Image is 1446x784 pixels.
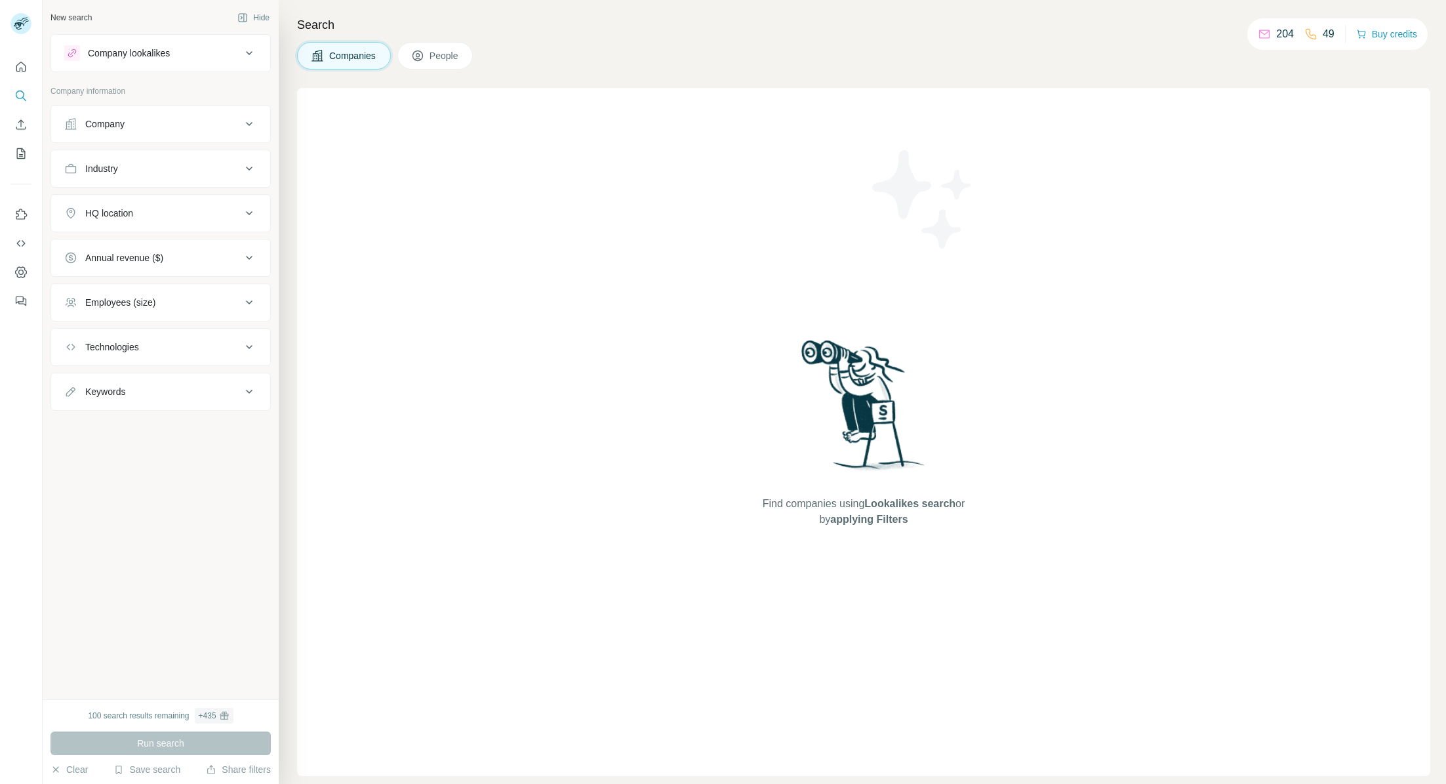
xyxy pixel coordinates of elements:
div: New search [50,12,92,24]
button: Hide [228,8,279,28]
span: People [430,49,460,62]
button: Company [51,108,270,140]
button: My lists [10,142,31,165]
div: + 435 [199,710,216,722]
span: Find companies using or by [759,496,969,527]
button: Buy credits [1356,25,1417,43]
h4: Search [297,16,1430,34]
div: Employees (size) [85,296,155,309]
img: Surfe Illustration - Woman searching with binoculars [795,337,932,483]
span: applying Filters [830,514,908,525]
button: Keywords [51,376,270,407]
button: Industry [51,153,270,184]
div: HQ location [85,207,133,220]
button: Clear [50,763,88,776]
p: 204 [1276,26,1294,42]
button: Enrich CSV [10,113,31,136]
div: Industry [85,162,118,175]
button: Employees (size) [51,287,270,318]
button: HQ location [51,197,270,229]
button: Use Surfe on LinkedIn [10,203,31,226]
p: 49 [1323,26,1335,42]
div: Keywords [85,385,125,398]
button: Technologies [51,331,270,363]
div: Company [85,117,125,131]
div: 100 search results remaining [88,708,233,724]
div: Technologies [85,340,139,354]
p: Company information [50,85,271,97]
button: Search [10,84,31,108]
span: Lookalikes search [864,498,955,509]
button: Annual revenue ($) [51,242,270,274]
div: Annual revenue ($) [85,251,163,264]
button: Use Surfe API [10,232,31,255]
button: Company lookalikes [51,37,270,69]
button: Feedback [10,289,31,313]
button: Quick start [10,55,31,79]
button: Share filters [206,763,271,776]
button: Save search [113,763,180,776]
button: Dashboard [10,260,31,284]
span: Companies [329,49,377,62]
img: Surfe Illustration - Stars [864,140,982,258]
div: Company lookalikes [88,47,170,60]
